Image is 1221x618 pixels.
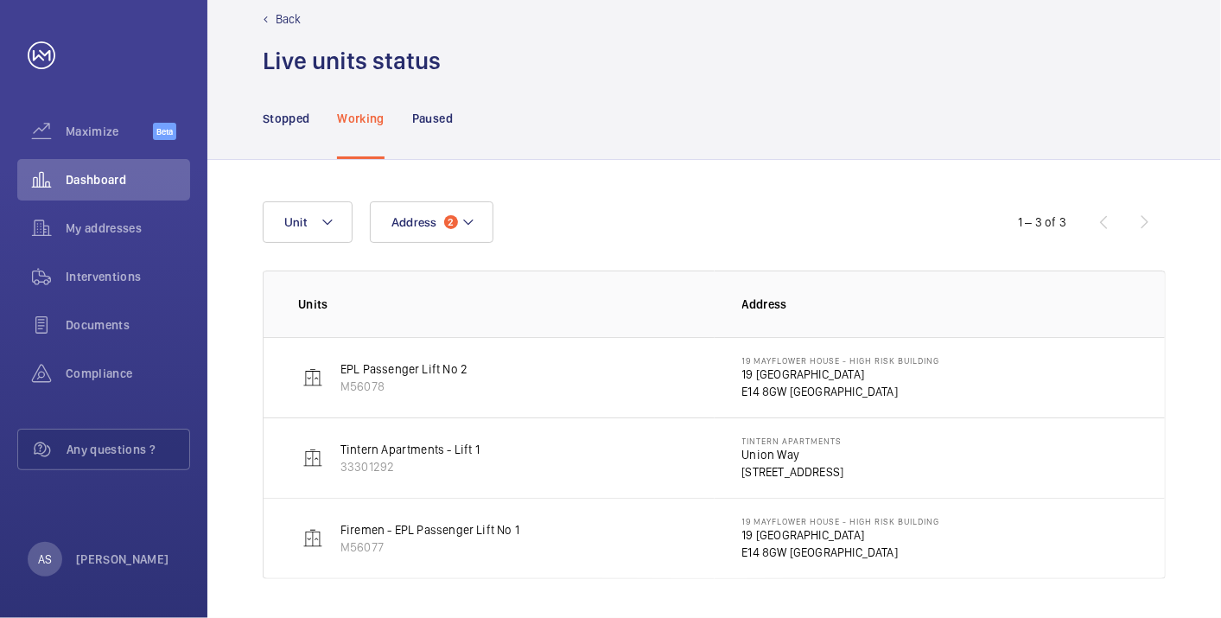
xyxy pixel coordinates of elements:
[340,360,467,378] p: EPL Passenger Lift No 2
[263,201,353,243] button: Unit
[66,365,190,382] span: Compliance
[742,355,940,366] p: 19 Mayflower House - High Risk Building
[340,458,480,475] p: 33301292
[742,436,844,446] p: Tintern Apartments
[340,378,467,395] p: M56078
[284,215,307,229] span: Unit
[337,110,384,127] p: Working
[742,463,844,481] p: [STREET_ADDRESS]
[76,551,169,568] p: [PERSON_NAME]
[412,110,453,127] p: Paused
[66,123,153,140] span: Maximize
[66,268,190,285] span: Interventions
[742,296,1131,313] p: Address
[340,538,519,556] p: M56077
[38,551,52,568] p: AS
[66,316,190,334] span: Documents
[67,441,189,458] span: Any questions ?
[302,528,323,549] img: elevator.svg
[742,526,940,544] p: 19 [GEOGRAPHIC_DATA]
[302,448,323,468] img: elevator.svg
[340,521,519,538] p: Firemen - EPL Passenger Lift No 1
[742,383,940,400] p: E14 8GW [GEOGRAPHIC_DATA]
[66,220,190,237] span: My addresses
[263,45,441,77] h1: Live units status
[66,171,190,188] span: Dashboard
[444,215,458,229] span: 2
[742,366,940,383] p: 19 [GEOGRAPHIC_DATA]
[391,215,437,229] span: Address
[742,446,844,463] p: Union Way
[1018,213,1066,231] div: 1 – 3 of 3
[340,441,480,458] p: Tintern Apartments - Lift 1
[742,516,940,526] p: 19 Mayflower House - High Risk Building
[263,110,309,127] p: Stopped
[370,201,493,243] button: Address2
[302,367,323,388] img: elevator.svg
[153,123,176,140] span: Beta
[276,10,302,28] p: Back
[742,544,940,561] p: E14 8GW [GEOGRAPHIC_DATA]
[298,296,715,313] p: Units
